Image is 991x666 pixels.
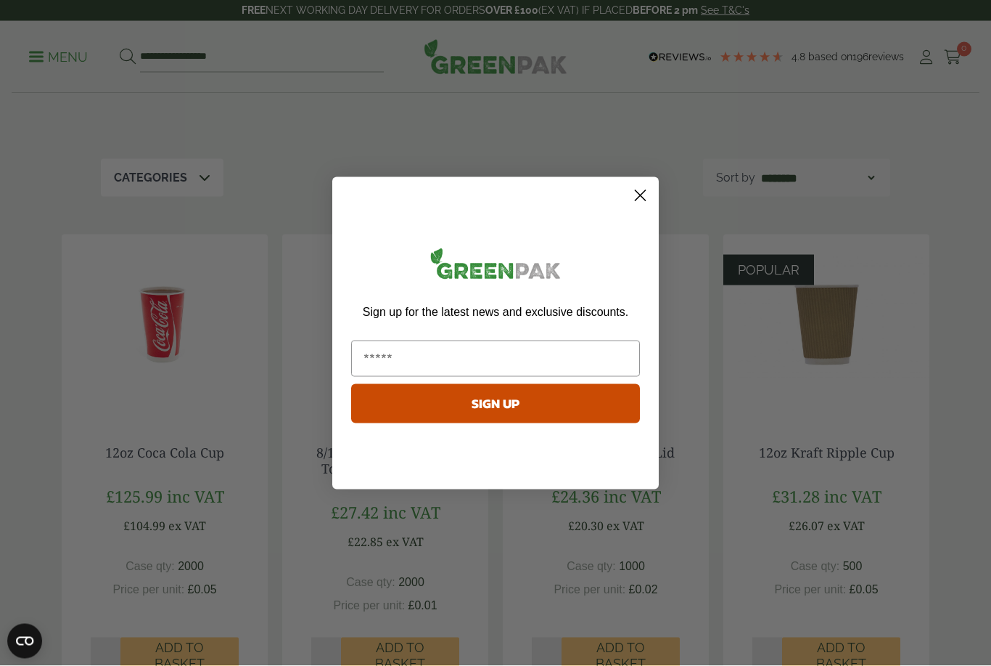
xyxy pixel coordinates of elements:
[363,306,628,318] span: Sign up for the latest news and exclusive discounts.
[351,341,640,377] input: Email
[7,624,42,659] button: Open CMP widget
[351,243,640,291] img: greenpak_logo
[351,384,640,423] button: SIGN UP
[628,183,653,208] button: Close dialog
